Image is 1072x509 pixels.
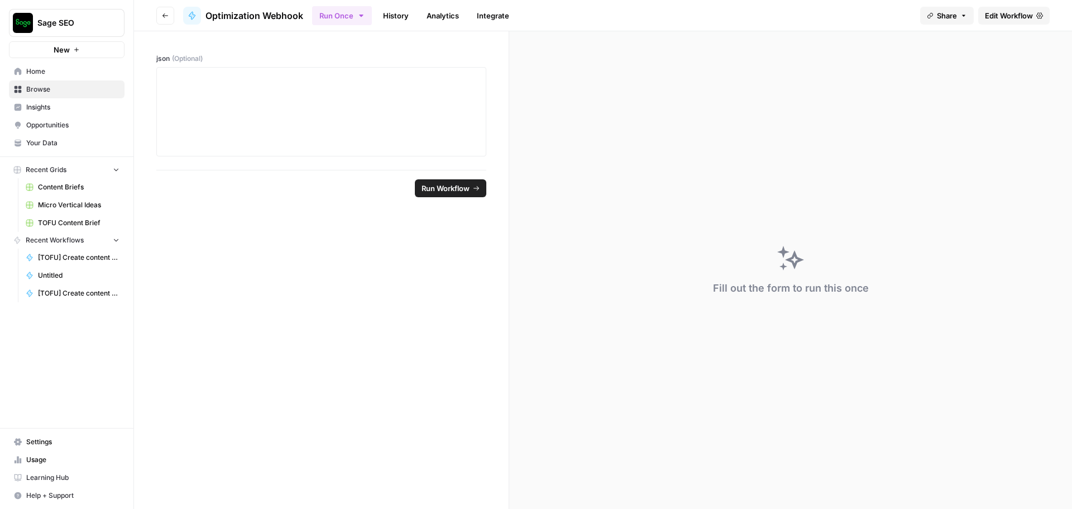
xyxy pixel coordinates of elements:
[26,437,119,447] span: Settings
[21,214,125,232] a: TOFU Content Brief
[9,433,125,451] a: Settings
[470,7,516,25] a: Integrate
[13,13,33,33] img: Sage SEO Logo
[205,9,303,22] span: Optimization Webhook
[422,183,470,194] span: Run Workflow
[9,161,125,178] button: Recent Grids
[9,451,125,469] a: Usage
[37,17,105,28] span: Sage SEO
[21,196,125,214] a: Micro Vertical Ideas
[985,10,1033,21] span: Edit Workflow
[978,7,1050,25] a: Edit Workflow
[54,44,70,55] span: New
[38,218,119,228] span: TOFU Content Brief
[9,63,125,80] a: Home
[38,270,119,280] span: Untitled
[920,7,974,25] button: Share
[937,10,957,21] span: Share
[312,6,372,25] button: Run Once
[21,284,125,302] a: [TOFU] Create content brief with internal links
[9,41,125,58] button: New
[26,84,119,94] span: Browse
[38,200,119,210] span: Micro Vertical Ideas
[9,232,125,249] button: Recent Workflows
[26,138,119,148] span: Your Data
[156,54,486,64] label: json
[420,7,466,25] a: Analytics
[9,134,125,152] a: Your Data
[21,249,125,267] a: [TOFU] Create content brief with internal links_FY26
[376,7,415,25] a: History
[9,116,125,134] a: Opportunities
[26,120,119,130] span: Opportunities
[183,7,303,25] a: Optimization Webhook
[26,491,119,501] span: Help + Support
[38,253,119,263] span: [TOFU] Create content brief with internal links_FY26
[26,473,119,483] span: Learning Hub
[9,469,125,487] a: Learning Hub
[38,288,119,298] span: [TOFU] Create content brief with internal links
[26,102,119,112] span: Insights
[21,178,125,196] a: Content Briefs
[21,267,125,284] a: Untitled
[26,66,119,77] span: Home
[713,280,869,296] div: Fill out the form to run this once
[26,165,66,175] span: Recent Grids
[26,235,84,245] span: Recent Workflows
[9,9,125,37] button: Workspace: Sage SEO
[415,179,486,197] button: Run Workflow
[38,182,119,192] span: Content Briefs
[9,98,125,116] a: Insights
[9,80,125,98] a: Browse
[26,455,119,465] span: Usage
[9,487,125,505] button: Help + Support
[172,54,203,64] span: (Optional)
